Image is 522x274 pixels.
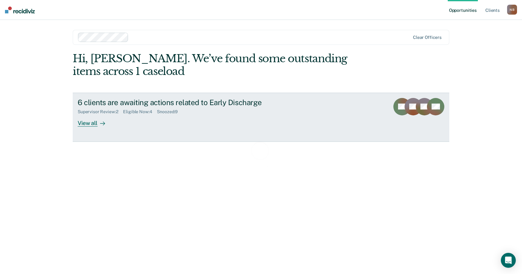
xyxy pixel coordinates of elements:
img: Recidiviz [5,7,35,13]
div: Open Intercom Messenger [501,253,516,268]
div: Loading data... [246,164,276,169]
button: NB [507,5,517,15]
div: N B [507,5,517,15]
div: Clear officers [413,35,442,40]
